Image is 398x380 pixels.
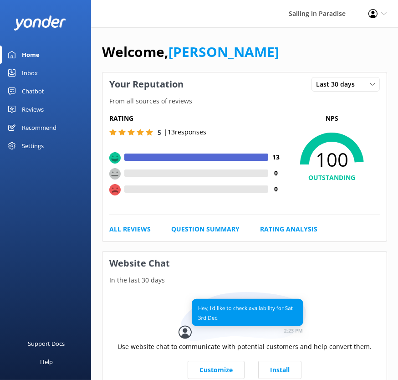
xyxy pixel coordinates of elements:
[102,41,279,63] h1: Welcome,
[268,184,284,194] h4: 0
[28,334,65,353] div: Support Docs
[158,128,161,137] span: 5
[109,224,151,234] a: All Reviews
[102,252,387,275] h3: Website Chat
[168,42,279,61] a: [PERSON_NAME]
[102,96,387,106] p: From all sources of reviews
[284,173,380,183] h4: OUTSTANDING
[14,15,66,31] img: yonder-white-logo.png
[260,224,317,234] a: Rating Analysis
[179,292,311,342] img: conversation...
[284,113,380,123] p: NPS
[22,118,56,137] div: Recommend
[40,353,53,371] div: Help
[258,361,301,379] a: Install
[22,46,40,64] div: Home
[284,148,380,171] span: 100
[22,137,44,155] div: Settings
[109,113,284,123] h5: Rating
[22,82,44,100] div: Chatbot
[22,64,38,82] div: Inbox
[316,79,360,89] span: Last 30 days
[268,152,284,162] h4: 13
[164,127,206,137] p: | 13 responses
[117,342,372,352] p: Use website chat to communicate with potential customers and help convert them.
[102,72,190,96] h3: Your Reputation
[188,361,245,379] a: Customize
[268,168,284,178] h4: 0
[102,275,387,285] p: In the last 30 days
[22,100,44,118] div: Reviews
[171,224,240,234] a: Question Summary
